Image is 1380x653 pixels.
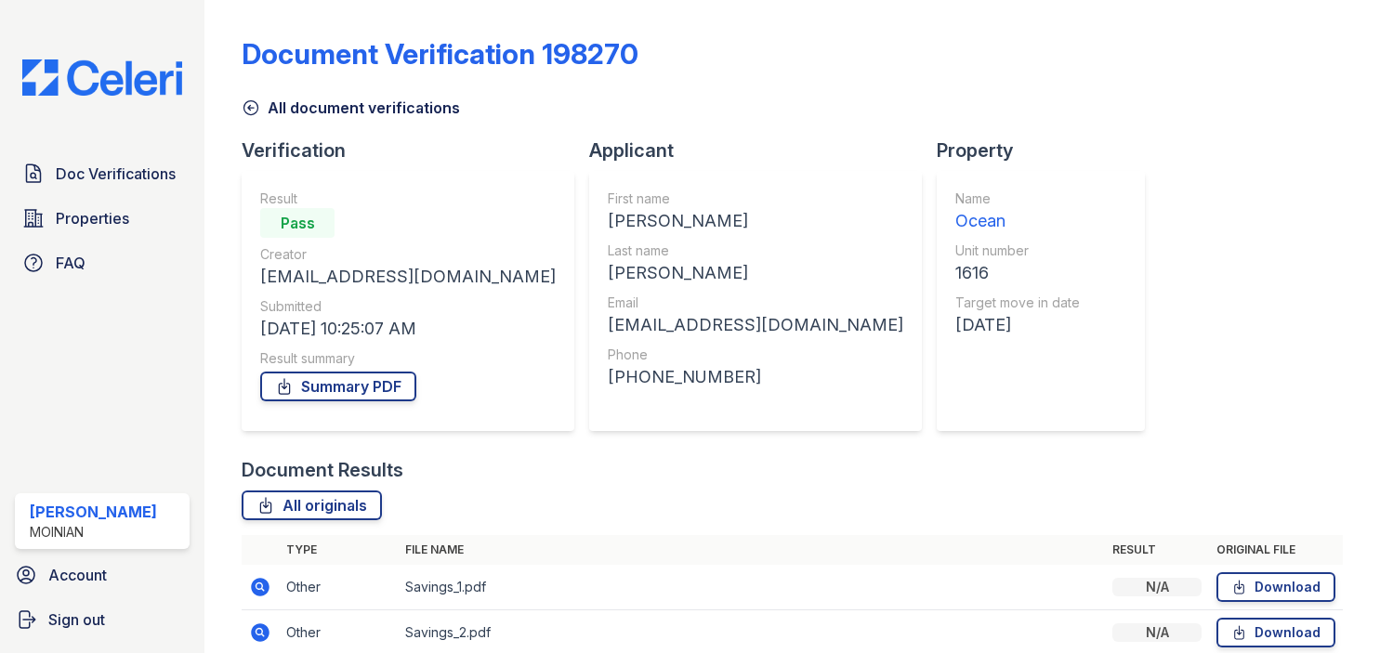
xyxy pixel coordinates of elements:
[1112,578,1202,596] div: N/A
[260,208,335,238] div: Pass
[242,37,638,71] div: Document Verification 198270
[15,155,190,192] a: Doc Verifications
[1216,572,1335,602] a: Download
[608,242,903,260] div: Last name
[608,294,903,312] div: Email
[48,564,107,586] span: Account
[242,490,382,520] a: All originals
[1209,535,1343,565] th: Original file
[398,535,1105,565] th: File name
[1105,535,1209,565] th: Result
[260,316,556,342] div: [DATE] 10:25:07 AM
[608,208,903,234] div: [PERSON_NAME]
[30,501,157,523] div: [PERSON_NAME]
[608,364,903,390] div: [PHONE_NUMBER]
[608,189,903,208] div: First name
[260,372,416,401] a: Summary PDF
[955,242,1080,260] div: Unit number
[242,97,460,119] a: All document verifications
[955,208,1080,234] div: Ocean
[937,137,1160,163] div: Property
[260,189,556,208] div: Result
[955,312,1080,338] div: [DATE]
[56,163,176,185] span: Doc Verifications
[15,200,190,237] a: Properties
[56,252,85,274] span: FAQ
[955,260,1080,286] div: 1616
[48,608,105,631] span: Sign out
[955,189,1080,234] a: Name Ocean
[242,457,403,483] div: Document Results
[279,565,398,610] td: Other
[1216,618,1335,647] a: Download
[608,260,903,286] div: [PERSON_NAME]
[56,207,129,229] span: Properties
[260,297,556,316] div: Submitted
[260,245,556,264] div: Creator
[955,189,1080,208] div: Name
[398,565,1105,610] td: Savings_1.pdf
[608,312,903,338] div: [EMAIL_ADDRESS][DOMAIN_NAME]
[7,59,197,96] img: CE_Logo_Blue-a8612792a0a2168367f1c8372b55b34899dd931a85d93a1a3d3e32e68fde9ad4.png
[279,535,398,565] th: Type
[1112,623,1202,642] div: N/A
[15,244,190,281] a: FAQ
[30,523,157,542] div: Moinian
[7,556,197,594] a: Account
[608,346,903,364] div: Phone
[260,264,556,290] div: [EMAIL_ADDRESS][DOMAIN_NAME]
[242,137,589,163] div: Verification
[955,294,1080,312] div: Target move in date
[589,137,937,163] div: Applicant
[7,601,197,638] a: Sign out
[260,349,556,368] div: Result summary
